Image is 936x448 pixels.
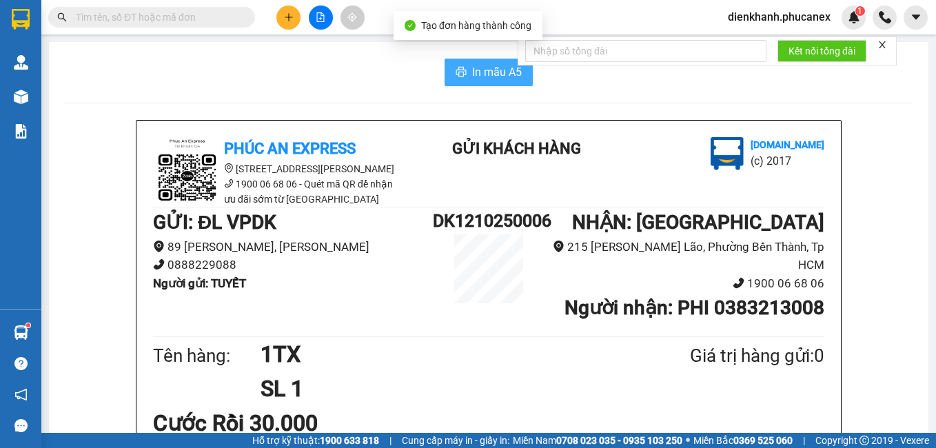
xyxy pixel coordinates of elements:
span: environment [553,241,564,252]
span: environment [153,241,165,252]
li: [STREET_ADDRESS][PERSON_NAME] [153,161,401,176]
span: check-circle [405,20,416,31]
sup: 1 [26,323,30,327]
li: 0888229088 [153,256,433,274]
span: In mẫu A5 [472,63,522,81]
b: Người gửi : TUYẾT [153,276,246,290]
strong: 0708 023 035 - 0935 103 250 [556,435,682,446]
strong: 0369 525 060 [733,435,793,446]
div: Giá trị hàng gửi: 0 [623,342,824,370]
span: ⚪️ [686,438,690,443]
button: aim [340,6,365,30]
span: copyright [859,436,869,445]
li: 89 [PERSON_NAME], [PERSON_NAME] [153,238,433,256]
button: printerIn mẫu A5 [445,59,533,86]
span: Kết nối tổng đài [789,43,855,59]
img: logo.jpg [711,137,744,170]
img: warehouse-icon [14,90,28,104]
img: solution-icon [14,124,28,139]
input: Tìm tên, số ĐT hoặc mã đơn [76,10,238,25]
b: Phúc An Express [17,89,72,178]
span: Tạo đơn hàng thành công [421,20,531,31]
b: Gửi khách hàng [85,20,136,85]
span: Cung cấp máy in - giấy in: [402,433,509,448]
span: | [803,433,805,448]
li: 215 [PERSON_NAME] Lão, Phường Bến Thành, Tp HCM [545,238,824,274]
button: caret-down [904,6,928,30]
span: aim [347,12,357,22]
img: phone-icon [879,11,891,23]
h1: SL 1 [261,371,623,406]
sup: 1 [855,6,865,16]
span: question-circle [14,357,28,370]
b: Gửi khách hàng [452,140,581,157]
span: | [389,433,391,448]
li: 1900 06 68 06 - Quét mã QR để nhận ưu đãi sớm từ [GEOGRAPHIC_DATA] [153,176,401,207]
b: Phúc An Express [224,140,356,157]
span: printer [456,66,467,79]
b: [DOMAIN_NAME] [751,139,824,150]
li: (c) 2017 [751,152,824,170]
h1: 1TX [261,337,623,371]
img: warehouse-icon [14,325,28,340]
b: NHẬN : [GEOGRAPHIC_DATA] [572,211,824,234]
span: phone [224,179,234,188]
img: logo.jpg [153,137,222,206]
img: logo.jpg [150,17,183,50]
span: close [877,40,887,50]
button: plus [276,6,301,30]
img: logo-vxr [12,9,30,30]
li: 1900 06 68 06 [545,274,824,293]
h1: DK1210250006 [433,207,545,234]
span: phone [733,277,744,289]
button: Kết nối tổng đài [777,40,866,62]
button: file-add [309,6,333,30]
span: environment [224,163,234,173]
span: notification [14,388,28,401]
span: plus [284,12,294,22]
li: (c) 2017 [116,65,190,83]
b: [DOMAIN_NAME] [116,52,190,63]
b: GỬI : ĐL VPDK [153,211,276,234]
img: warehouse-icon [14,55,28,70]
span: caret-down [910,11,922,23]
div: Cước Rồi 30.000 [153,406,374,440]
img: icon-new-feature [848,11,860,23]
span: file-add [316,12,325,22]
div: Tên hàng: [153,342,261,370]
b: Người nhận : PHI 0383213008 [564,296,824,319]
span: 1 [857,6,862,16]
span: search [57,12,67,22]
input: Nhập số tổng đài [525,40,766,62]
span: dienkhanh.phucanex [717,8,842,26]
span: Miền Nam [513,433,682,448]
span: phone [153,258,165,270]
span: message [14,419,28,432]
img: logo.jpg [17,17,86,86]
strong: 1900 633 818 [320,435,379,446]
span: Hỗ trợ kỹ thuật: [252,433,379,448]
span: Miền Bắc [693,433,793,448]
